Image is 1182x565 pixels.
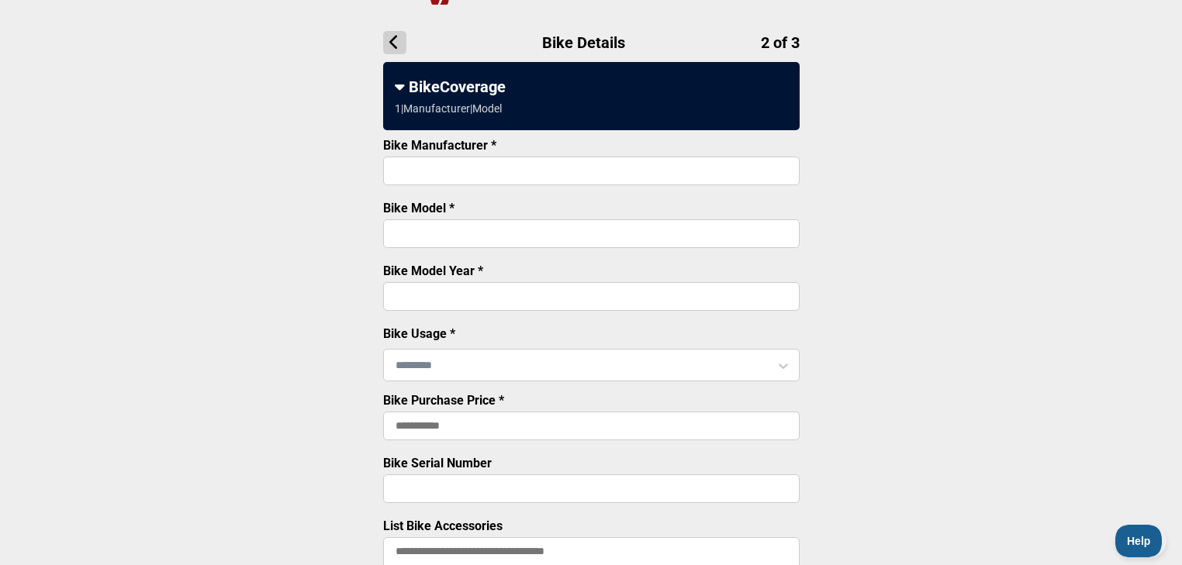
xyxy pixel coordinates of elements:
div: BikeCoverage [395,78,788,96]
label: Bike Serial Number [383,456,492,470]
span: 2 of 3 [761,33,800,52]
iframe: Toggle Customer Support [1115,525,1166,557]
label: Bike Model Year * [383,264,483,278]
label: Bike Model * [383,201,454,215]
label: Bike Usage * [383,326,455,341]
label: Bike Purchase Price * [383,393,504,408]
label: List Bike Accessories [383,518,503,533]
label: Bike Manufacturer * [383,138,496,153]
h1: Bike Details [383,31,800,54]
div: 1 | Manufacturer | Model [395,102,502,115]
